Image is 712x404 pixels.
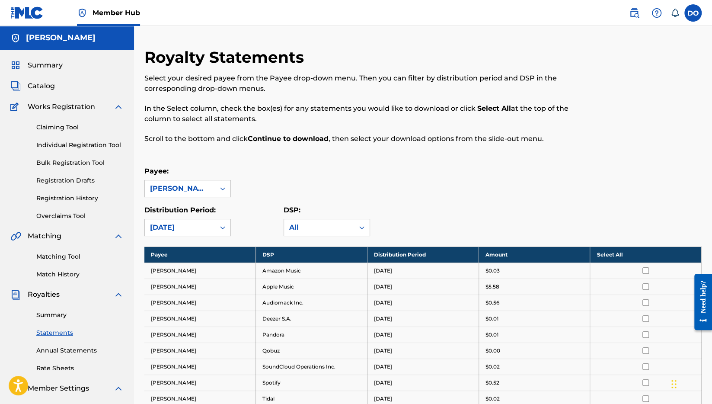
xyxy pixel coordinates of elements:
strong: Continue to download [248,135,329,143]
a: Summary [36,311,124,320]
img: MLC Logo [10,6,44,19]
td: [PERSON_NAME] [144,375,256,391]
td: [DATE] [367,263,479,279]
span: Summary [28,60,63,71]
td: [DATE] [367,359,479,375]
a: Overclaims Tool [36,212,124,221]
p: $0.02 [485,363,500,371]
p: $0.56 [485,299,499,307]
a: Statements [36,328,124,337]
td: Spotify [256,375,367,391]
p: In the Select column, check the box(es) for any statements you would like to download or click at... [144,103,574,124]
img: Works Registration [10,102,22,112]
img: Matching [10,231,21,241]
td: Apple Music [256,279,367,295]
img: search [629,8,639,18]
td: [PERSON_NAME] [144,327,256,343]
td: [PERSON_NAME] [144,343,256,359]
a: Annual Statements [36,346,124,355]
label: Distribution Period: [144,206,216,214]
span: Works Registration [28,102,95,112]
td: [DATE] [367,343,479,359]
td: Deezer S.A. [256,311,367,327]
div: All [289,222,349,233]
a: Registration History [36,194,124,203]
p: Scroll to the bottom and click , then select your download options from the slide-out menu. [144,134,574,144]
div: Notifications [670,9,679,17]
a: SummarySummary [10,60,63,71]
iframe: Chat Widget [669,362,712,404]
span: Member Settings [28,383,89,394]
img: Accounts [10,33,21,43]
img: help [651,8,662,18]
th: Amount [479,247,590,263]
img: expand [113,102,124,112]
label: DSP: [284,206,300,214]
div: Help [648,4,665,22]
div: [DATE] [150,222,210,233]
td: [PERSON_NAME] [144,311,256,327]
a: Rate Sheets [36,364,124,373]
a: Claiming Tool [36,123,124,132]
img: expand [113,383,124,394]
div: Drag [671,371,677,397]
span: Matching [28,231,61,241]
p: $0.03 [485,267,500,275]
td: [PERSON_NAME] [144,279,256,295]
div: User Menu [684,4,702,22]
p: $0.01 [485,315,498,323]
a: Match History [36,270,124,279]
h2: Royalty Statements [144,48,308,67]
iframe: Resource Center [688,267,712,337]
td: Amazon Music [256,263,367,279]
th: DSP [256,247,367,263]
a: Individual Registration Tool [36,141,124,150]
a: Registration Drafts [36,176,124,185]
td: [DATE] [367,327,479,343]
a: Public Search [626,4,643,22]
a: CatalogCatalog [10,81,55,91]
span: Catalog [28,81,55,91]
td: Audiomack Inc. [256,295,367,311]
img: expand [113,289,124,300]
span: Member Hub [93,8,140,18]
td: Qobuz [256,343,367,359]
img: Catalog [10,81,21,91]
a: Bulk Registration Tool [36,158,124,167]
p: $0.01 [485,331,498,339]
img: Top Rightsholder [77,8,87,18]
div: [PERSON_NAME] [150,183,210,194]
img: expand [113,231,124,241]
td: Pandora [256,327,367,343]
span: Royalties [28,289,60,300]
td: [DATE] [367,279,479,295]
td: [DATE] [367,295,479,311]
td: [DATE] [367,375,479,391]
p: $5.58 [485,283,499,291]
p: $0.02 [485,395,500,403]
strong: Select All [477,104,511,112]
td: [PERSON_NAME] [144,295,256,311]
td: [PERSON_NAME] [144,359,256,375]
label: Payee: [144,167,169,175]
th: Distribution Period [367,247,479,263]
img: Royalties [10,289,21,300]
td: [PERSON_NAME] [144,263,256,279]
th: Select All [590,247,702,263]
h5: David Olanrewaju [26,33,96,43]
p: $0.52 [485,379,499,387]
img: Summary [10,60,21,71]
p: $0.00 [485,347,500,355]
a: Matching Tool [36,252,124,261]
td: [DATE] [367,311,479,327]
th: Payee [144,247,256,263]
p: Select your desired payee from the Payee drop-down menu. Then you can filter by distribution peri... [144,73,574,94]
td: SoundCloud Operations Inc. [256,359,367,375]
